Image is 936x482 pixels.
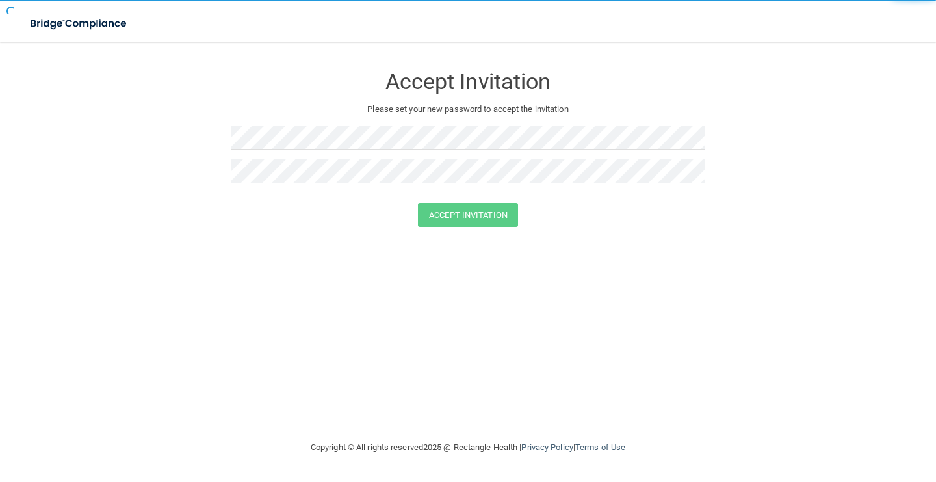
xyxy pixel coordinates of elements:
[521,442,573,452] a: Privacy Policy
[418,203,518,227] button: Accept Invitation
[575,442,625,452] a: Terms of Use
[231,70,705,94] h3: Accept Invitation
[240,101,695,117] p: Please set your new password to accept the invitation
[19,10,139,37] img: bridge_compliance_login_screen.278c3ca4.svg
[231,427,705,468] div: Copyright © All rights reserved 2025 @ Rectangle Health | |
